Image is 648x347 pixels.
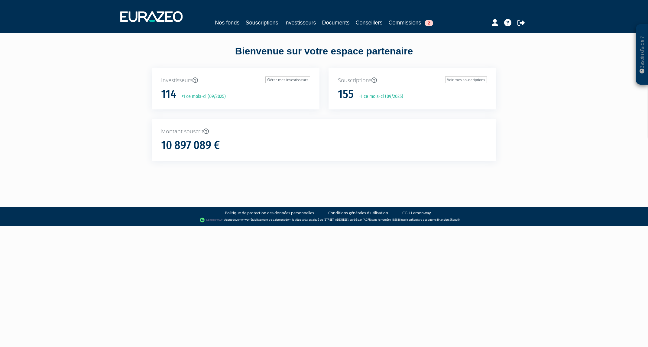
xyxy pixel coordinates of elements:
[412,218,460,222] a: Registre des agents financiers (Regafi)
[389,18,433,27] a: Commissions2
[355,93,403,100] p: +1 ce mois-ci (09/2025)
[245,18,278,27] a: Souscriptions
[338,76,487,84] p: Souscriptions
[161,128,487,135] p: Montant souscrit
[200,217,223,223] img: logo-lemonway.png
[265,76,310,83] a: Gérer mes investisseurs
[161,88,176,101] h1: 114
[147,44,501,68] div: Bienvenue sur votre espace partenaire
[120,11,183,22] img: 1732889491-logotype_eurazeo_blanc_rvb.png
[402,210,431,216] a: CGU Lemonway
[177,93,226,100] p: +1 ce mois-ci (09/2025)
[161,76,310,84] p: Investisseurs
[284,18,316,27] a: Investisseurs
[6,217,642,223] div: - Agent de (établissement de paiement dont le siège social est situé au [STREET_ADDRESS], agréé p...
[215,18,239,27] a: Nos fonds
[425,20,433,26] span: 2
[161,139,220,152] h1: 10 897 089 €
[639,28,646,82] p: Besoin d'aide ?
[338,88,354,101] h1: 155
[225,210,314,216] a: Politique de protection des données personnelles
[328,210,388,216] a: Conditions générales d'utilisation
[356,18,383,27] a: Conseillers
[322,18,350,27] a: Documents
[445,76,487,83] a: Voir mes souscriptions
[236,218,250,222] a: Lemonway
